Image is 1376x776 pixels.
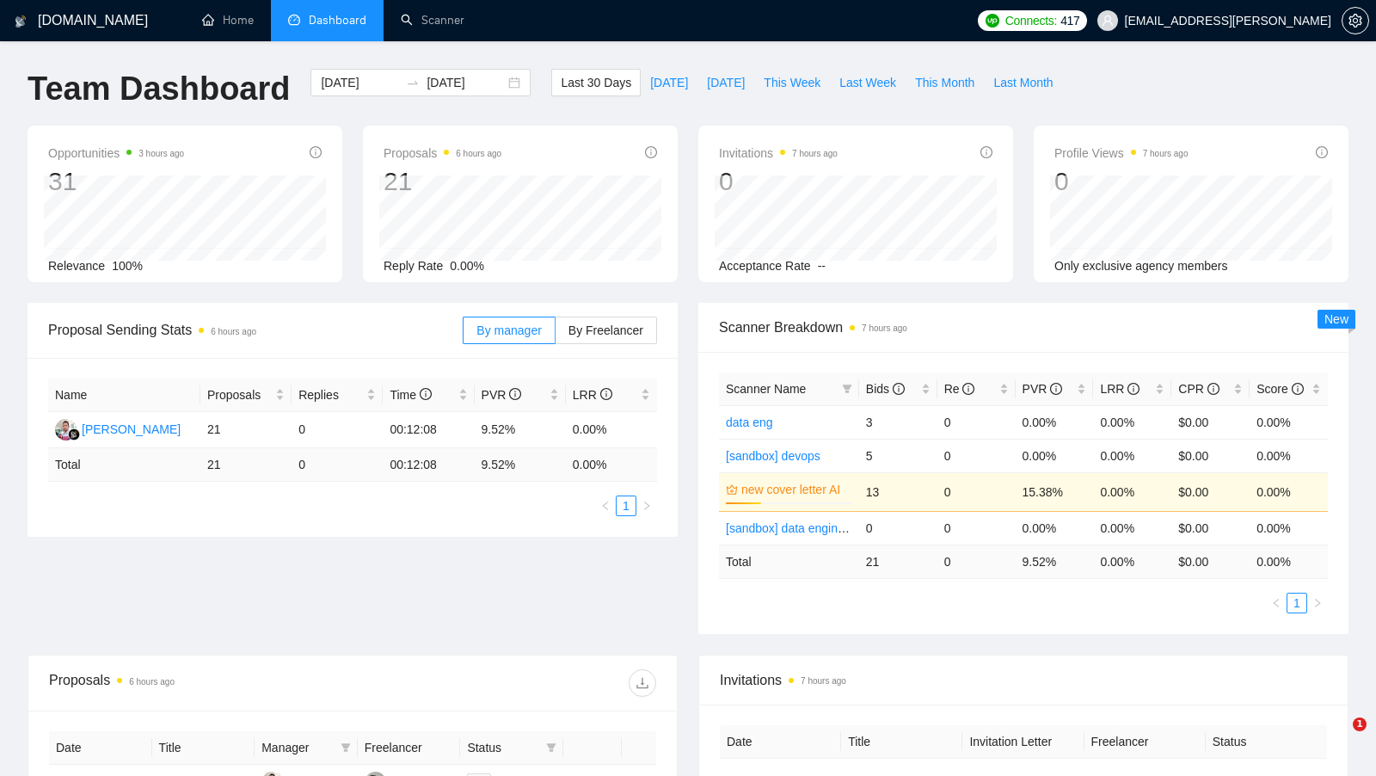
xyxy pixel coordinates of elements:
[1054,165,1189,198] div: 0
[1084,725,1206,759] th: Freelancer
[617,496,636,515] a: 1
[595,496,616,516] button: left
[1060,11,1079,30] span: 417
[200,379,292,412] th: Proposals
[719,545,859,578] td: Total
[482,388,522,402] span: PVR
[1016,511,1094,545] td: 0.00%
[866,382,905,396] span: Bids
[1250,405,1328,439] td: 0.00%
[15,8,27,35] img: logo
[726,416,773,429] a: data eng
[200,412,292,448] td: 21
[292,379,383,412] th: Replies
[1102,15,1114,27] span: user
[697,69,754,96] button: [DATE]
[962,725,1084,759] th: Invitation Letter
[707,73,745,92] span: [DATE]
[600,388,612,400] span: info-circle
[55,422,181,435] a: SS[PERSON_NAME]
[915,73,974,92] span: This Month
[1342,14,1369,28] a: setting
[341,742,351,753] span: filter
[384,165,501,198] div: 21
[1206,725,1327,759] th: Status
[28,69,290,109] h1: Team Dashboard
[1266,593,1287,613] li: Previous Page
[1023,382,1063,396] span: PVR
[427,73,505,92] input: End date
[726,449,820,463] a: [sandbox] devops
[859,439,937,472] td: 5
[1171,405,1250,439] td: $0.00
[48,143,184,163] span: Opportunities
[384,259,443,273] span: Reply Rate
[48,319,463,341] span: Proposal Sending Stats
[1171,439,1250,472] td: $0.00
[818,259,826,273] span: --
[937,511,1016,545] td: 0
[720,725,841,759] th: Date
[138,149,184,158] time: 3 hours ago
[566,448,657,482] td: 0.00 %
[1307,593,1328,613] button: right
[993,73,1053,92] span: Last Month
[859,545,937,578] td: 21
[1054,143,1189,163] span: Profile Views
[980,146,992,158] span: info-circle
[937,405,1016,439] td: 0
[629,669,656,697] button: download
[862,323,907,333] time: 7 hours ago
[261,738,334,757] span: Manager
[561,73,631,92] span: Last 30 Days
[937,472,1016,511] td: 0
[1093,405,1171,439] td: 0.00%
[337,735,354,761] span: filter
[207,385,272,404] span: Proposals
[801,676,846,686] time: 7 hours ago
[944,382,975,396] span: Re
[1250,439,1328,472] td: 0.00%
[211,327,256,336] time: 6 hours ago
[636,496,657,516] li: Next Page
[1143,149,1189,158] time: 7 hours ago
[450,259,484,273] span: 0.00%
[82,420,181,439] div: [PERSON_NAME]
[48,379,200,412] th: Name
[719,317,1328,338] span: Scanner Breakdown
[630,676,655,690] span: download
[726,521,855,535] a: [sandbox] data engineer
[859,511,937,545] td: 0
[298,385,363,404] span: Replies
[1127,383,1139,395] span: info-circle
[200,448,292,482] td: 21
[986,14,999,28] img: upwork-logo.png
[859,472,937,511] td: 13
[310,146,322,158] span: info-circle
[1093,472,1171,511] td: 0.00%
[475,448,566,482] td: 9.52 %
[600,501,611,511] span: left
[754,69,830,96] button: This Week
[1287,593,1307,613] li: 1
[406,76,420,89] span: swap-right
[719,143,838,163] span: Invitations
[68,428,80,440] img: gigradar-bm.png
[859,405,937,439] td: 3
[595,496,616,516] li: Previous Page
[1171,511,1250,545] td: $0.00
[641,69,697,96] button: [DATE]
[937,439,1016,472] td: 0
[1050,383,1062,395] span: info-circle
[1100,382,1139,396] span: LRR
[1266,593,1287,613] button: left
[1316,146,1328,158] span: info-circle
[401,13,464,28] a: searchScanner
[893,383,905,395] span: info-circle
[406,76,420,89] span: to
[1353,717,1367,731] span: 1
[420,388,432,400] span: info-circle
[830,69,906,96] button: Last Week
[152,731,255,765] th: Title
[1271,598,1281,608] span: left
